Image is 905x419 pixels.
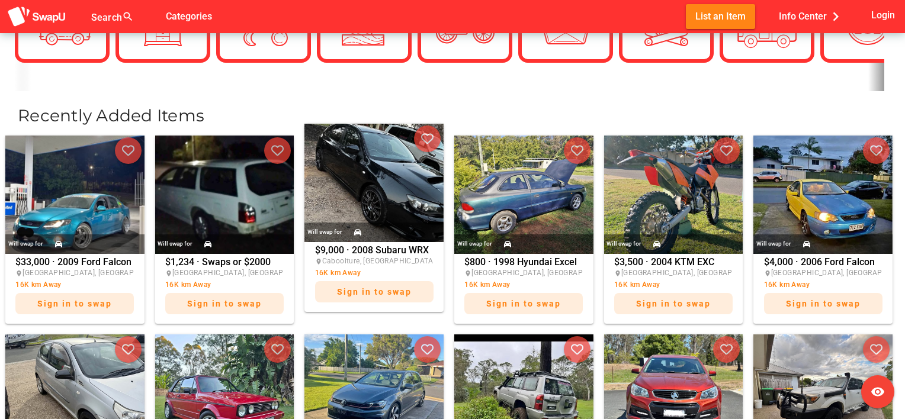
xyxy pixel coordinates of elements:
[764,270,771,277] i: place
[337,287,412,296] span: Sign in to swap
[301,136,447,324] a: Will swap for$9,000 · 2008 Subaru WRXCaboolture, [GEOGRAPHIC_DATA]16K km AwaySign in to swap
[636,299,711,308] span: Sign in to swap
[155,136,294,254] img: nicholas.robertson%2Bfacebook%40swapu.com.au%2F1909307529993224%2F1909307529993224-photo-0.jpg
[451,136,596,324] a: Will swap for$800 · 1998 Hyundai Excel[GEOGRAPHIC_DATA], [GEOGRAPHIC_DATA]16K km AwaySign in to swap
[486,299,561,308] span: Sign in to swap
[464,270,471,277] i: place
[165,270,172,277] i: place
[2,136,147,324] a: Will swap for$33,000 · 2009 Ford Falcon[GEOGRAPHIC_DATA], [GEOGRAPHIC_DATA]16K km AwaySign in to ...
[764,281,810,289] span: 16K km Away
[621,269,769,277] span: [GEOGRAPHIC_DATA], [GEOGRAPHIC_DATA]
[786,299,861,308] span: Sign in to swap
[166,7,212,26] span: Categories
[18,105,204,125] span: Recently Added Items
[148,9,162,24] i: false
[315,246,434,308] div: $9,000 · 2008 Subaru WRX
[23,269,170,277] span: [GEOGRAPHIC_DATA], [GEOGRAPHIC_DATA]
[315,269,361,277] span: 16K km Away
[764,257,882,320] div: $4,000 · 2006 Ford Falcon
[5,136,145,254] img: nicholas.robertson%2Bfacebook%40swapu.com.au%2F785734747577911%2F785734747577911-photo-0.jpg
[315,258,322,265] i: place
[307,225,342,238] div: Will swap for
[165,257,284,320] div: $1,234 · Swaps or $2000
[172,269,320,277] span: [GEOGRAPHIC_DATA], [GEOGRAPHIC_DATA]
[601,136,746,324] a: Will swap for$3,500 · 2004 KTM EXC[GEOGRAPHIC_DATA], [GEOGRAPHIC_DATA]16K km AwaySign in to swap
[158,237,192,250] div: Will swap for
[686,4,755,28] button: List an Item
[304,124,444,242] img: nicholas.robertson%2Bfacebook%40swapu.com.au%2F1731533207552638%2F1731533207552638-photo-0.jpg
[871,7,895,23] span: Login
[695,8,746,24] span: List an Item
[464,257,583,320] div: $800 · 1998 Hyundai Excel
[15,257,134,320] div: $33,000 · 2009 Ford Falcon
[750,136,896,324] a: Will swap for$4,000 · 2006 Ford Falcon[GEOGRAPHIC_DATA], [GEOGRAPHIC_DATA]16K km AwaySign in to swap
[606,237,641,250] div: Will swap for
[604,136,743,254] img: nicholas.robertson%2Bfacebook%40swapu.com.au%2F2001778673930699%2F2001778673930699-photo-0.jpg
[7,6,66,28] img: aSD8y5uGLpzPJLYTcYcjNu3laj1c05W5KWf0Ds+Za8uybjssssuu+yyyy677LKX2n+PWMSDJ9a87AAAAABJRU5ErkJggg==
[187,299,262,308] span: Sign in to swap
[15,270,23,277] i: place
[756,237,791,250] div: Will swap for
[827,8,845,25] i: chevron_right
[156,10,222,21] a: Categories
[15,281,61,289] span: 16K km Away
[614,257,733,320] div: $3,500 · 2004 KTM EXC
[8,237,43,250] div: Will swap for
[464,281,510,289] span: 16K km Away
[871,385,885,399] i: visibility
[454,136,593,254] img: nicholas.robertson%2Bfacebook%40swapu.com.au%2F796956186449420%2F796956186449420-photo-0.jpg
[779,7,845,26] span: Info Center
[37,299,112,308] span: Sign in to swap
[322,257,436,265] span: Caboolture, [GEOGRAPHIC_DATA]
[165,281,211,289] span: 16K km Away
[152,136,297,324] a: Will swap for$1,234 · Swaps or $2000[GEOGRAPHIC_DATA], [GEOGRAPHIC_DATA]16K km AwaySign in to swap
[471,269,619,277] span: [GEOGRAPHIC_DATA], [GEOGRAPHIC_DATA]
[614,270,621,277] i: place
[457,237,492,250] div: Will swap for
[753,136,893,254] img: nicholas.robertson%2Bfacebook%40swapu.com.au%2F1787904998819495%2F1787904998819495-photo-0.jpg
[769,4,854,28] button: Info Center
[869,4,898,26] button: Login
[156,4,222,28] button: Categories
[614,281,660,289] span: 16K km Away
